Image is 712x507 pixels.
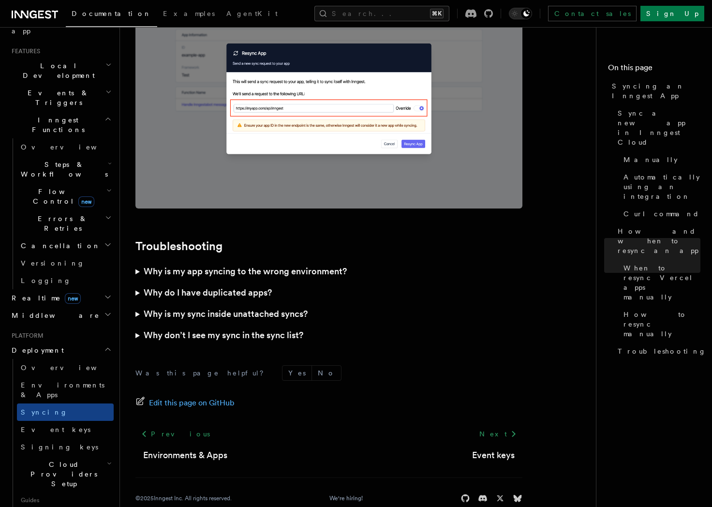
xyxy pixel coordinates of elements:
button: No [312,366,341,380]
span: Platform [8,332,44,340]
a: Signing keys [17,438,114,456]
button: Inngest Functions [8,111,114,138]
a: Versioning [17,254,114,272]
a: Syncing [17,403,114,421]
span: AgentKit [226,10,278,17]
span: Environments & Apps [21,381,104,399]
a: Event keys [472,448,515,462]
button: Deployment [8,342,114,359]
span: Local Development [8,61,105,80]
p: Was this page helpful? [135,368,270,378]
button: Local Development [8,57,114,84]
span: When to resync Vercel apps manually [623,263,700,302]
a: Manually [620,151,700,168]
span: Syncing [21,408,68,416]
span: Inngest Functions [8,115,104,134]
span: Deployment [8,345,64,355]
span: Middleware [8,311,100,320]
div: Inngest Functions [8,138,114,289]
button: Realtimenew [8,289,114,307]
a: Overview [17,359,114,376]
a: Curl command [620,205,700,223]
button: Errors & Retries [17,210,114,237]
a: Sign Up [640,6,704,21]
a: How to resync manually [620,306,700,343]
span: Syncing an Inngest App [612,81,700,101]
span: How to resync manually [623,310,700,339]
a: Contact sales [548,6,637,21]
button: Middleware [8,307,114,324]
a: Documentation [66,3,157,27]
span: Automatically using an integration [623,172,700,201]
h3: Why do I have duplicated apps? [144,286,272,299]
span: Events & Triggers [8,88,105,107]
a: Troubleshooting [614,343,700,360]
button: Search...⌘K [314,6,449,21]
span: Curl command [623,209,699,219]
summary: Why do I have duplicated apps? [135,282,522,303]
h4: On this page [608,62,700,77]
a: Next [474,425,522,443]
a: Previous [135,425,215,443]
span: Features [8,47,40,55]
span: new [65,293,81,304]
span: Event keys [21,426,90,433]
a: Overview [17,138,114,156]
a: AgentKit [221,3,283,26]
a: When to resync Vercel apps manually [620,259,700,306]
button: Yes [282,366,311,380]
a: Syncing an Inngest App [608,77,700,104]
a: Environments & Apps [17,376,114,403]
h3: Why is my sync inside unattached syncs? [144,307,308,321]
a: Examples [157,3,221,26]
span: Versioning [21,259,85,267]
span: Edit this page on GitHub [149,396,235,410]
span: How and when to resync an app [618,226,700,255]
a: Sync a new app in Inngest Cloud [614,104,700,151]
span: Realtime [8,293,81,303]
span: Errors & Retries [17,214,105,233]
h3: Why don’t I see my sync in the sync list? [144,328,303,342]
summary: Why is my app syncing to the wrong environment? [135,261,522,282]
summary: Why don’t I see my sync in the sync list? [135,325,522,346]
button: Cancellation [17,237,114,254]
a: We're hiring! [329,494,363,502]
span: Flow Control [17,187,106,206]
span: Documentation [72,10,151,17]
span: Steps & Workflows [17,160,108,179]
a: Edit this page on GitHub [135,396,235,410]
span: Troubleshooting [618,346,706,356]
a: Environments & Apps [143,448,227,462]
button: Events & Triggers [8,84,114,111]
h3: Why is my app syncing to the wrong environment? [144,265,347,278]
a: Troubleshooting [135,239,222,253]
span: Cloud Providers Setup [17,460,107,489]
span: Signing keys [21,443,98,451]
span: Manually [623,155,678,164]
a: Event keys [17,421,114,438]
span: Overview [21,143,120,151]
div: © 2025 Inngest Inc. All rights reserved. [135,494,232,502]
span: Logging [21,277,71,284]
button: Cloud Providers Setup [17,456,114,492]
a: How and when to resync an app [614,223,700,259]
span: Examples [163,10,215,17]
span: Sync a new app in Inngest Cloud [618,108,700,147]
button: Steps & Workflows [17,156,114,183]
span: new [78,196,94,207]
a: Logging [17,272,114,289]
span: Overview [21,364,120,372]
kbd: ⌘K [430,9,444,18]
button: Toggle dark mode [509,8,532,19]
button: Flow Controlnew [17,183,114,210]
a: Automatically using an integration [620,168,700,205]
summary: Why is my sync inside unattached syncs? [135,303,522,325]
span: Cancellation [17,241,101,251]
